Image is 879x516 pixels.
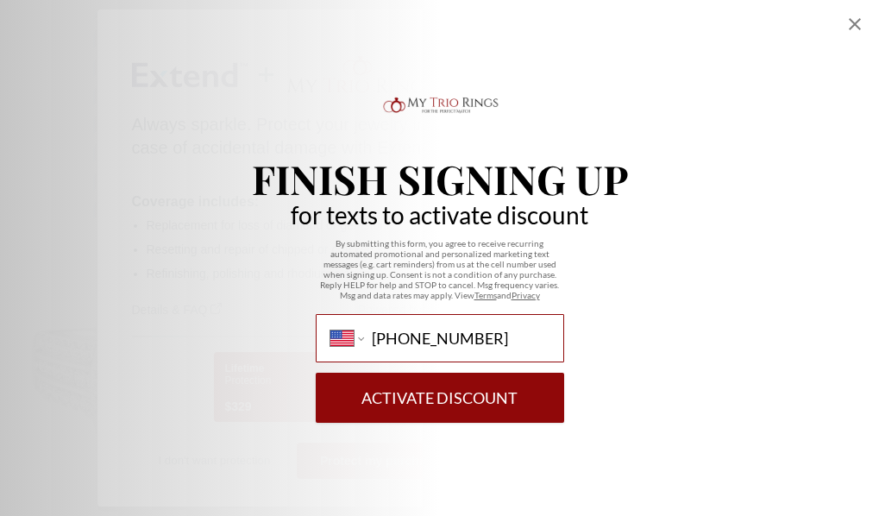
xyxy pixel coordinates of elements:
div: Powered by Extend [358,303,462,320]
button: Activate Discount [316,373,564,423]
img: Extend logo [132,49,248,101]
p: By submitting this form, you agree to receive recurring automated promotional and personalized ma... [316,238,564,300]
button: LifetimeProtection$329 [214,352,380,422]
li: Resetting and repair of chipped or cracked stones [147,241,463,258]
span: Always sparkle. Protect your jewelry in case of accidental damage with Extend. [132,115,436,157]
span: Protection [224,374,271,387]
input: Phone number country [372,329,549,348]
span: Lifetime [224,362,264,374]
p: Finish Signing Up [252,159,628,198]
span: $329 [224,396,251,417]
a: Details & FAQ [132,303,223,320]
div: Coverage includes: [132,194,463,210]
li: Refinishing, polishing and rhodium plating [147,265,463,282]
img: Logo [380,93,500,117]
p: for texts to activate discount [291,205,588,224]
div: Close popup [844,14,865,35]
a: Terms [474,290,497,300]
button: I don't want protection [132,443,298,479]
button: Protect my purchase [297,443,462,479]
a: Privacy [512,290,540,300]
img: merchant logo [285,53,436,96]
li: Replacement for loss of diamond or gemstone [147,217,463,234]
